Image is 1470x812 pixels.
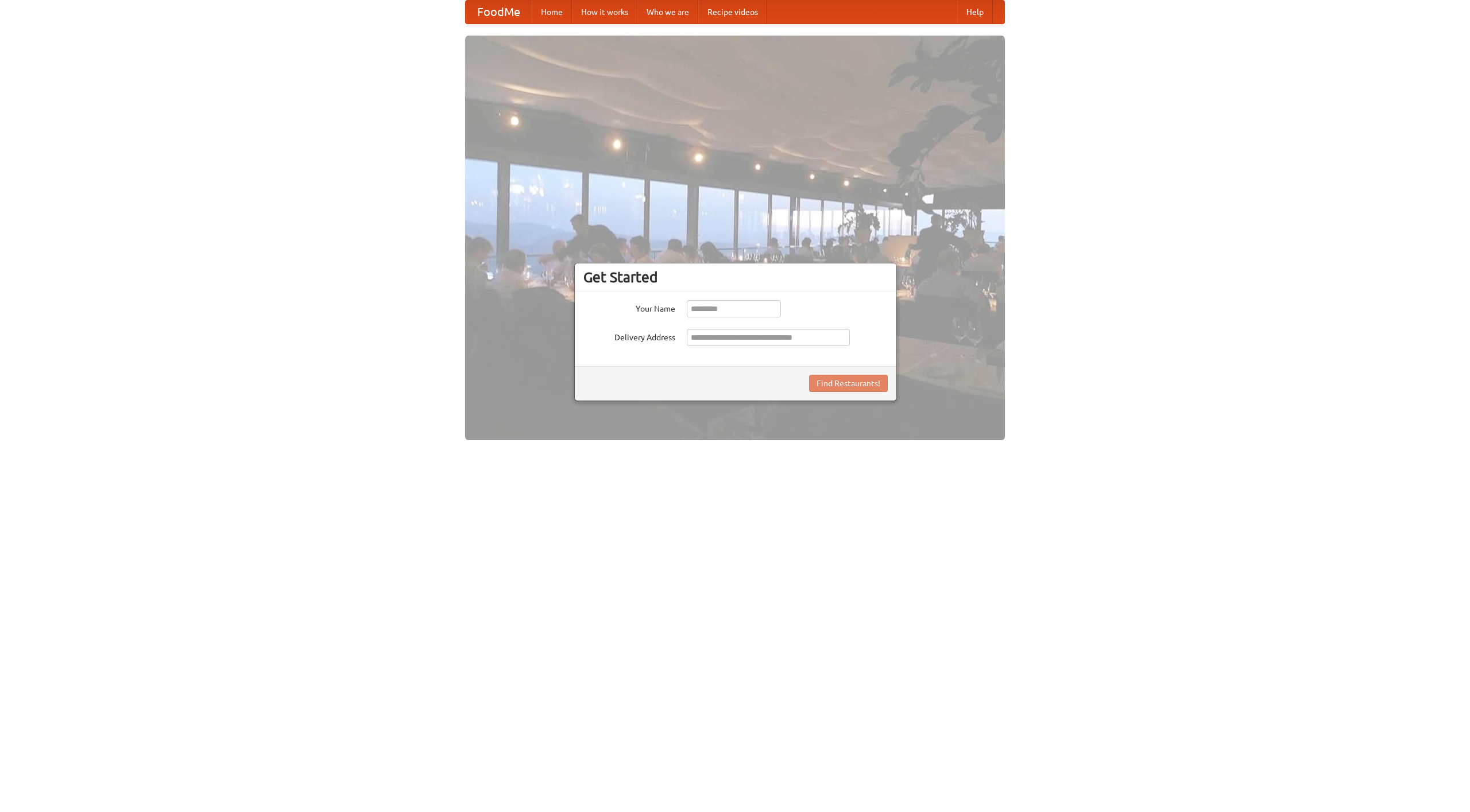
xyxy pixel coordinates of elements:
a: Home [532,1,572,24]
a: Who we are [637,1,698,24]
h3: Get Started [583,269,888,286]
a: Recipe videos [698,1,767,24]
a: Help [957,1,993,24]
a: FoodMe [466,1,532,24]
label: Your Name [583,300,675,314]
a: How it works [572,1,637,24]
label: Delivery Address [583,329,675,343]
button: Find Restaurants! [809,375,888,392]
